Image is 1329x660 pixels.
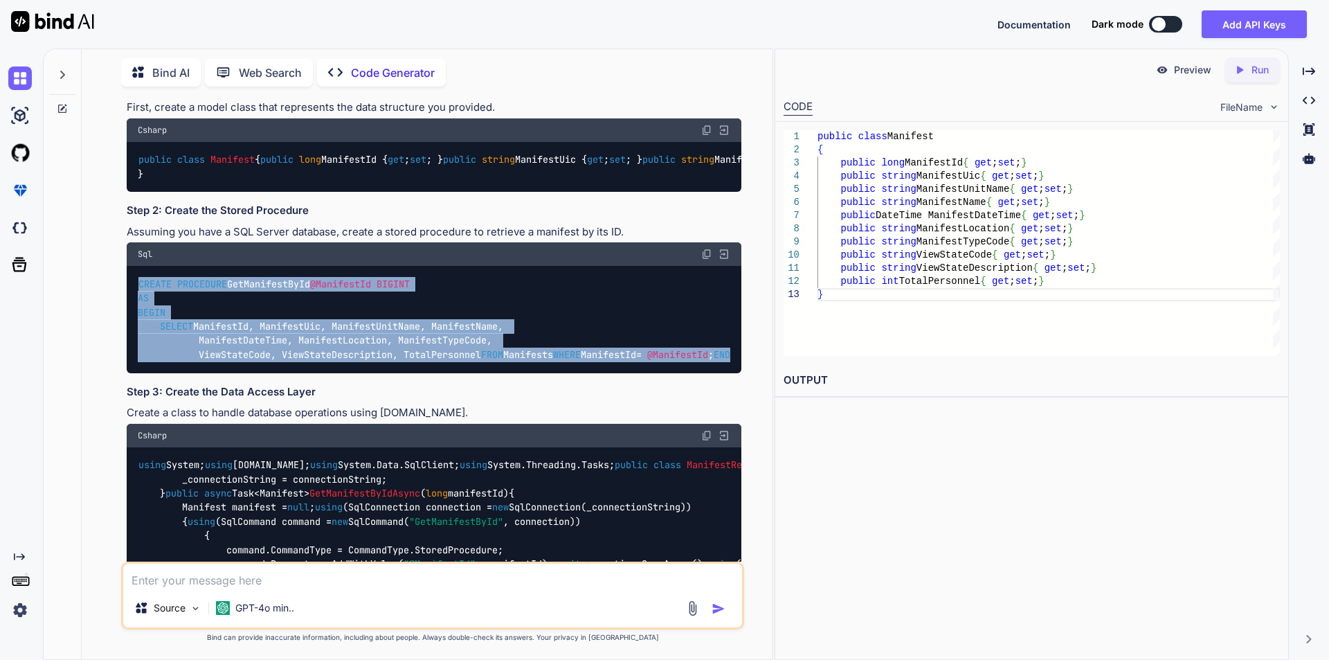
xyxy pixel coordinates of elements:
[1044,223,1061,234] span: set
[784,235,799,249] div: 9
[177,154,205,166] span: class
[1268,101,1280,113] img: chevron down
[204,487,232,499] span: async
[165,487,509,499] span: Task<Manifest> ( )
[309,487,420,499] span: GetManifestByIdAsync
[1033,170,1038,181] span: ;
[553,348,581,361] span: WHERE
[881,157,905,168] span: long
[388,154,404,166] span: get
[1038,223,1044,234] span: ;
[718,248,730,260] img: Open in Browser
[1033,262,1038,274] span: {
[980,170,986,181] span: {
[840,197,875,208] span: public
[916,170,980,181] span: ManifestUic
[997,157,1015,168] span: set
[1044,197,1049,208] span: }
[8,216,32,240] img: darkCloudIdeIcon
[481,348,503,361] span: FROM
[881,249,916,260] span: string
[685,600,700,616] img: attachment
[1062,262,1067,274] span: ;
[1044,236,1061,247] span: set
[916,223,1009,234] span: ManifestLocation
[1021,184,1038,195] span: get
[1021,236,1038,247] span: get
[784,222,799,235] div: 8
[784,157,799,170] div: 3
[1021,210,1027,221] span: {
[210,154,255,166] span: Manifest
[1202,10,1307,38] button: Add API Keys
[997,197,1015,208] span: get
[840,170,875,181] span: public
[8,141,32,165] img: githubLight
[992,157,997,168] span: ;
[840,249,875,260] span: public
[687,459,786,472] span: ManifestRepository
[127,203,741,219] h3: Step 2: Create the Stored Procedure
[138,306,165,319] span: BEGIN
[992,170,1009,181] span: get
[840,184,875,195] span: public
[992,276,1009,287] span: get
[817,144,823,155] span: {
[1027,249,1044,260] span: set
[1038,276,1044,287] span: }
[216,601,230,615] img: GPT-4o mini
[1021,197,1038,208] span: set
[121,632,744,643] p: Bind can provide inaccurate information, including about people. Always double-check its answers....
[8,104,32,127] img: ai-studio
[997,19,1071,30] span: Documentation
[615,459,648,472] span: public
[992,249,997,260] span: {
[775,364,1288,397] h2: OUTPUT
[817,131,852,142] span: public
[1062,223,1067,234] span: ;
[482,154,515,166] span: string
[310,459,338,472] span: using
[876,210,1021,221] span: DateTime ManifestDateTime
[881,184,916,195] span: string
[701,125,712,136] img: copy
[138,459,166,472] span: using
[287,501,309,514] span: null
[1038,184,1044,195] span: ;
[8,66,32,90] img: chat
[165,487,199,499] span: public
[887,131,933,142] span: Manifest
[916,184,1009,195] span: ManifestUnitName
[1009,170,1015,181] span: ;
[1062,236,1067,247] span: ;
[1021,157,1027,168] span: }
[840,210,875,221] span: public
[1009,223,1015,234] span: {
[784,143,799,157] div: 2
[1009,276,1015,287] span: ;
[1067,184,1073,195] span: }
[881,170,916,181] span: string
[587,154,604,166] span: get
[160,320,193,332] span: SELECT
[1220,100,1263,114] span: FileName
[718,124,730,136] img: Open in Browser
[239,64,302,81] p: Web Search
[154,601,186,615] p: Source
[840,223,875,234] span: public
[1079,210,1085,221] span: }
[1015,170,1032,181] span: set
[1009,184,1015,195] span: {
[127,224,741,240] p: Assuming you have a SQL Server database, create a stored procedure to retrieve a manifest by its ID.
[681,154,714,166] span: string
[1067,262,1085,274] span: set
[1004,249,1021,260] span: get
[1044,262,1061,274] span: get
[332,515,348,528] span: new
[701,430,712,441] img: copy
[1050,249,1056,260] span: }
[1073,210,1078,221] span: ;
[881,197,916,208] span: string
[443,154,476,166] span: public
[997,17,1071,32] button: Documentation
